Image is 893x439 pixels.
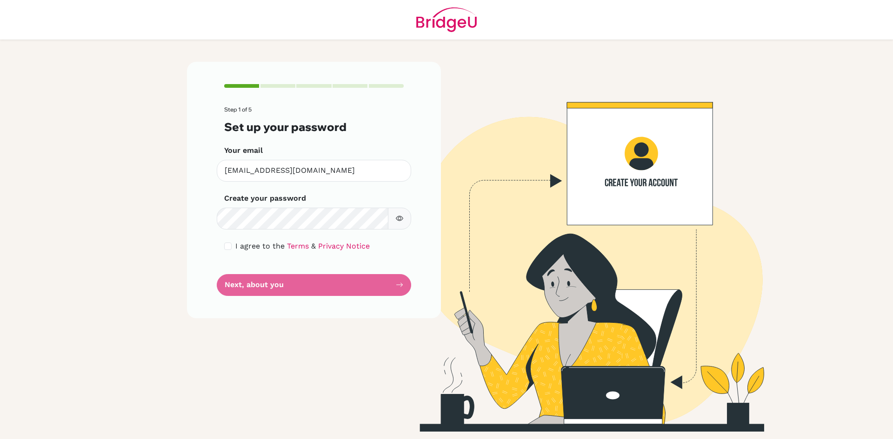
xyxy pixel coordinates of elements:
img: Create your account [314,62,844,432]
a: Privacy Notice [318,242,370,250]
span: I agree to the [235,242,285,250]
label: Your email [224,145,263,156]
label: Create your password [224,193,306,204]
h3: Set up your password [224,120,404,134]
span: Step 1 of 5 [224,106,252,113]
input: Insert your email* [217,160,411,182]
a: Terms [287,242,309,250]
span: & [311,242,316,250]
